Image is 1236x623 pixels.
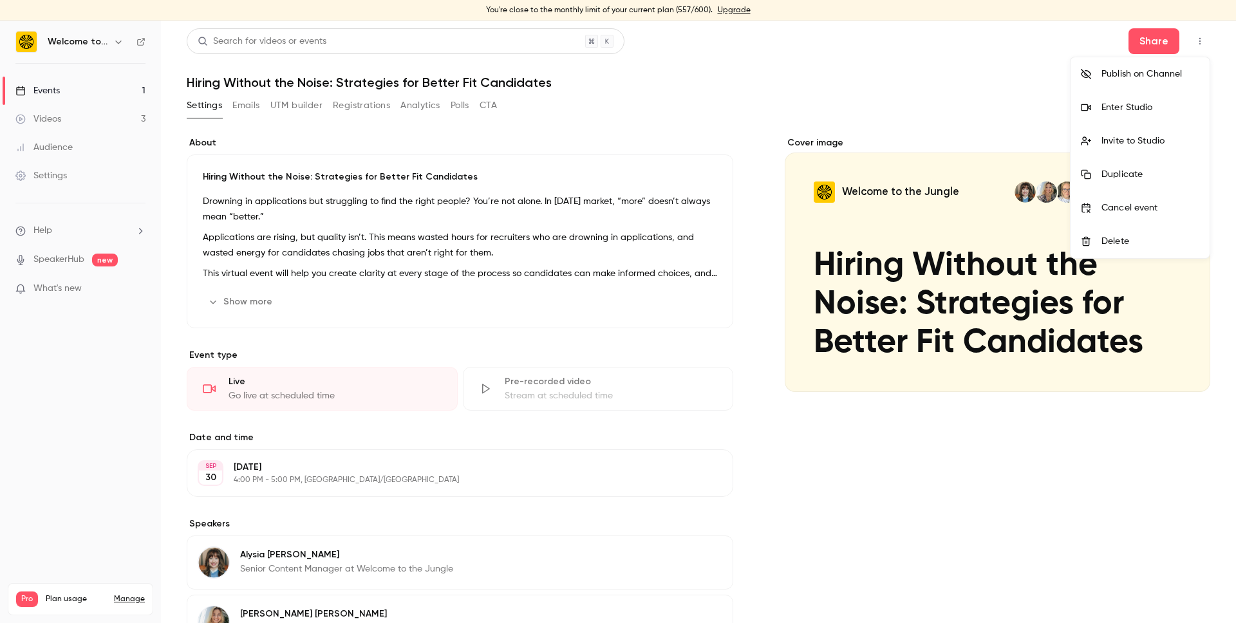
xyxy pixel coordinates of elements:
[1101,68,1199,80] div: Publish on Channel
[1101,235,1199,248] div: Delete
[1101,135,1199,147] div: Invite to Studio
[1101,168,1199,181] div: Duplicate
[1101,201,1199,214] div: Cancel event
[1101,101,1199,114] div: Enter Studio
